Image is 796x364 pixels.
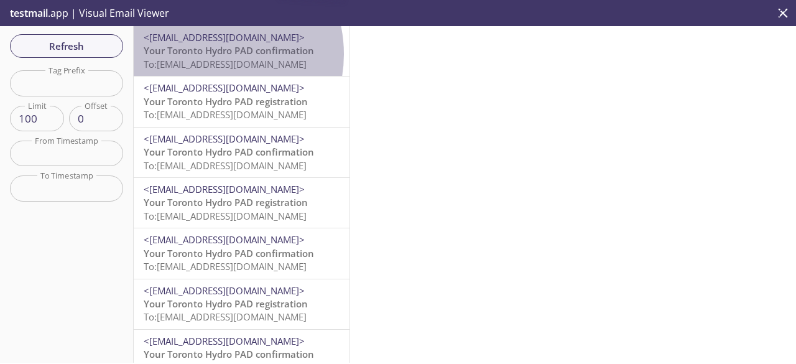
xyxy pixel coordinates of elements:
span: <[EMAIL_ADDRESS][DOMAIN_NAME]> [144,31,305,44]
div: <[EMAIL_ADDRESS][DOMAIN_NAME]>Your Toronto Hydro PAD registrationTo:[EMAIL_ADDRESS][DOMAIN_NAME] [134,279,349,329]
span: Refresh [20,38,113,54]
div: <[EMAIL_ADDRESS][DOMAIN_NAME]>Your Toronto Hydro PAD registrationTo:[EMAIL_ADDRESS][DOMAIN_NAME] [134,178,349,228]
span: Your Toronto Hydro PAD registration [144,297,308,310]
span: <[EMAIL_ADDRESS][DOMAIN_NAME]> [144,233,305,246]
span: <[EMAIL_ADDRESS][DOMAIN_NAME]> [144,133,305,145]
div: <[EMAIL_ADDRESS][DOMAIN_NAME]>Your Toronto Hydro PAD registrationTo:[EMAIL_ADDRESS][DOMAIN_NAME] [134,77,349,126]
span: Your Toronto Hydro PAD confirmation [144,348,314,360]
span: To: [EMAIL_ADDRESS][DOMAIN_NAME] [144,260,307,273]
div: <[EMAIL_ADDRESS][DOMAIN_NAME]>Your Toronto Hydro PAD confirmationTo:[EMAIL_ADDRESS][DOMAIN_NAME] [134,228,349,278]
span: To: [EMAIL_ADDRESS][DOMAIN_NAME] [144,210,307,222]
span: Your Toronto Hydro PAD registration [144,95,308,108]
span: Your Toronto Hydro PAD confirmation [144,146,314,158]
span: <[EMAIL_ADDRESS][DOMAIN_NAME]> [144,335,305,347]
span: Your Toronto Hydro PAD registration [144,196,308,208]
span: <[EMAIL_ADDRESS][DOMAIN_NAME]> [144,284,305,297]
span: To: [EMAIL_ADDRESS][DOMAIN_NAME] [144,108,307,121]
span: testmail [10,6,48,20]
span: To: [EMAIL_ADDRESS][DOMAIN_NAME] [144,310,307,323]
span: To: [EMAIL_ADDRESS][DOMAIN_NAME] [144,58,307,70]
span: To: [EMAIL_ADDRESS][DOMAIN_NAME] [144,159,307,172]
button: Refresh [10,34,123,58]
div: <[EMAIL_ADDRESS][DOMAIN_NAME]>Your Toronto Hydro PAD confirmationTo:[EMAIL_ADDRESS][DOMAIN_NAME] [134,26,349,76]
span: Your Toronto Hydro PAD confirmation [144,44,314,57]
span: Your Toronto Hydro PAD confirmation [144,247,314,259]
div: <[EMAIL_ADDRESS][DOMAIN_NAME]>Your Toronto Hydro PAD confirmationTo:[EMAIL_ADDRESS][DOMAIN_NAME] [134,128,349,177]
span: <[EMAIL_ADDRESS][DOMAIN_NAME]> [144,82,305,94]
span: <[EMAIL_ADDRESS][DOMAIN_NAME]> [144,183,305,195]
